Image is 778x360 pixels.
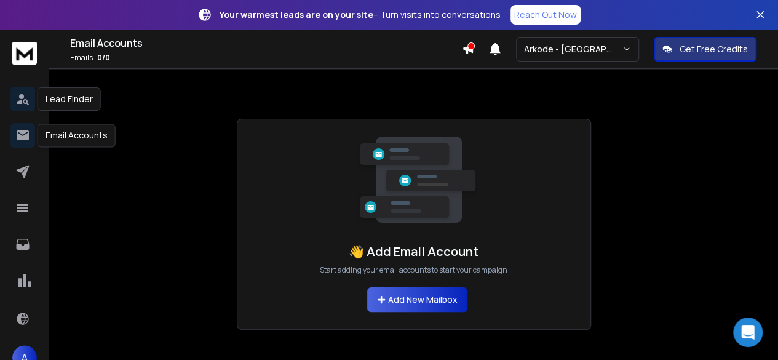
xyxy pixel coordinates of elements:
[70,36,462,50] h1: Email Accounts
[349,243,478,260] h1: 👋 Add Email Account
[654,37,756,62] button: Get Free Credits
[220,9,501,21] p: – Turn visits into conversations
[220,9,373,20] strong: Your warmest leads are on your site
[680,43,748,55] p: Get Free Credits
[38,87,101,111] div: Lead Finder
[38,124,116,147] div: Email Accounts
[367,287,467,312] button: Add New Mailbox
[524,43,622,55] p: Arkode - [GEOGRAPHIC_DATA]
[320,265,507,275] p: Start adding your email accounts to start your campaign
[12,42,37,65] img: logo
[514,9,577,21] p: Reach Out Now
[733,318,763,347] div: Open Intercom Messenger
[510,5,581,25] a: Reach Out Now
[70,53,462,63] p: Emails :
[97,52,110,63] span: 0 / 0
